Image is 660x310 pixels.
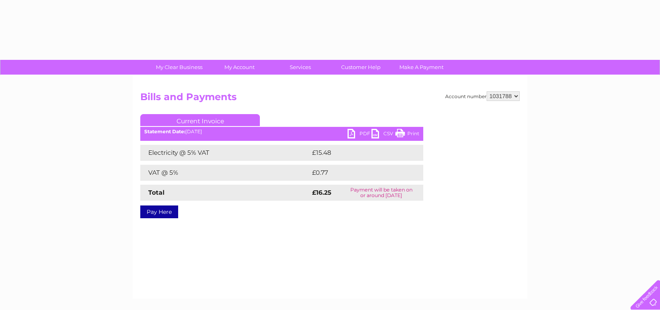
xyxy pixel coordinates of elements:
a: My Clear Business [146,60,212,75]
a: My Account [207,60,273,75]
td: Electricity @ 5% VAT [140,145,310,161]
a: Services [267,60,333,75]
b: Statement Date: [144,128,185,134]
strong: Total [148,189,165,196]
a: CSV [371,129,395,140]
a: Current Invoice [140,114,260,126]
a: Pay Here [140,205,178,218]
a: Make A Payment [389,60,454,75]
a: Print [395,129,419,140]
h2: Bills and Payments [140,91,520,107]
td: Payment will be taken on or around [DATE] [340,185,423,201]
td: VAT @ 5% [140,165,310,181]
div: [DATE] [140,129,423,134]
div: Account number [445,91,520,101]
td: £15.48 [310,145,407,161]
a: Customer Help [328,60,394,75]
a: PDF [348,129,371,140]
strong: £16.25 [312,189,331,196]
td: £0.77 [310,165,405,181]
